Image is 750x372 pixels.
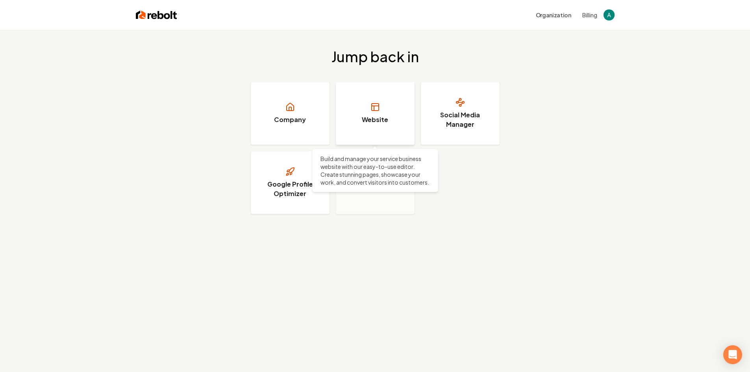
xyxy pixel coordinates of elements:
[331,49,419,65] h2: Jump back in
[723,345,742,364] div: Open Intercom Messenger
[421,82,500,145] a: Social Media Manager
[604,9,615,20] button: Open user button
[582,11,597,19] button: Billing
[431,110,490,129] h3: Social Media Manager
[274,115,306,124] h3: Company
[251,82,330,145] a: Company
[362,115,388,124] h3: Website
[336,82,415,145] a: Website
[604,9,615,20] img: Andrew Chema
[251,151,330,214] a: Google Profile Optimizer
[531,8,576,22] button: Organization
[320,155,430,186] p: Build and manage your service business website with our easy-to-use editor. Create stunning pages...
[136,9,177,20] img: Rebolt Logo
[261,180,320,198] h3: Google Profile Optimizer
